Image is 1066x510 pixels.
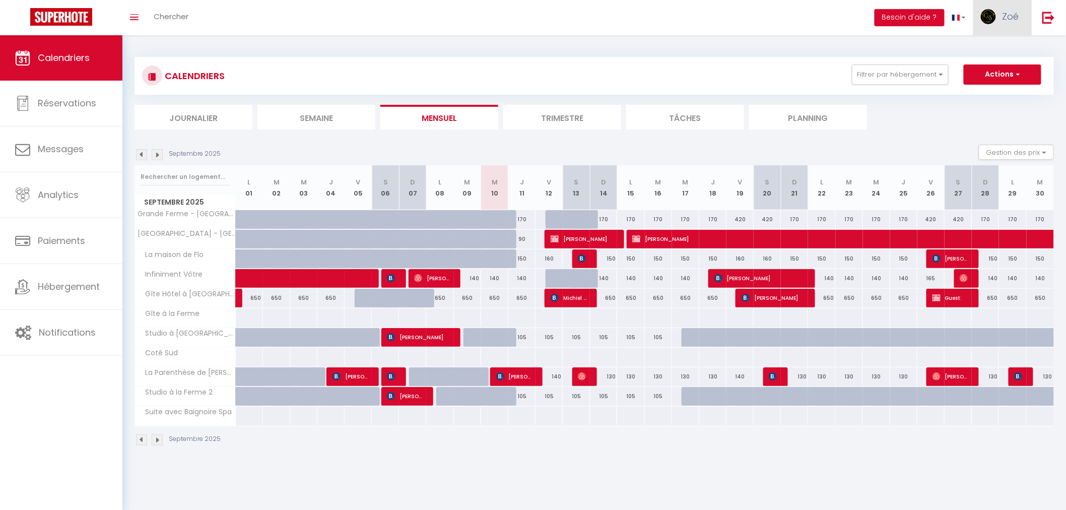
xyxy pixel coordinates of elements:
div: 105 [645,328,672,347]
abbr: L [248,177,251,187]
div: 150 [590,249,617,268]
abbr: L [1012,177,1015,187]
span: [PERSON_NAME] [387,387,423,406]
div: 170 [508,210,536,229]
div: 140 [836,269,863,288]
th: 19 [726,165,754,210]
div: 650 [836,289,863,307]
li: Trimestre [503,105,621,130]
th: 12 [536,165,563,210]
abbr: D [792,177,797,187]
span: Studio à [GEOGRAPHIC_DATA] [137,328,237,339]
div: 170 [645,210,672,229]
div: 170 [617,210,644,229]
div: 170 [836,210,863,229]
span: [PERSON_NAME] [332,367,369,386]
div: 420 [917,210,945,229]
div: 150 [617,249,644,268]
span: Paiements [38,234,85,247]
abbr: S [574,177,579,187]
div: 105 [590,387,617,406]
abbr: V [738,177,743,187]
th: 15 [617,165,644,210]
th: 28 [972,165,999,210]
div: 105 [563,328,590,347]
abbr: V [547,177,552,187]
div: 650 [863,289,890,307]
div: 140 [890,269,917,288]
div: 140 [672,269,699,288]
span: [PERSON_NAME] [496,367,532,386]
th: 06 [372,165,399,210]
div: 130 [672,367,699,386]
abbr: J [711,177,715,187]
div: 140 [645,269,672,288]
div: 140 [590,269,617,288]
div: 650 [999,289,1026,307]
abbr: J [329,177,333,187]
div: 650 [508,289,536,307]
div: 150 [1027,249,1054,268]
button: Actions [964,65,1041,85]
li: Tâches [626,105,744,130]
p: Septembre 2025 [169,149,221,159]
th: 01 [236,165,263,210]
div: 650 [317,289,345,307]
div: 130 [645,367,672,386]
span: [PERSON_NAME] [742,288,805,307]
div: 105 [563,387,590,406]
span: Septembre 2025 [135,195,235,210]
div: 650 [1027,289,1054,307]
img: Super Booking [30,8,92,26]
div: 420 [945,210,972,229]
abbr: V [356,177,361,187]
div: 105 [617,387,644,406]
button: Besoin d'aide ? [875,9,945,26]
div: 650 [890,289,917,307]
span: [GEOGRAPHIC_DATA] - [GEOGRAPHIC_DATA] [137,230,237,237]
span: Michiel De Bie [551,288,587,307]
abbr: D [410,177,415,187]
span: La maison de Flo [137,249,207,261]
div: 130 [808,367,835,386]
span: Guest: [932,288,969,307]
div: 650 [590,289,617,307]
div: 150 [836,249,863,268]
th: 23 [836,165,863,210]
span: La Parenthèse de [PERSON_NAME] [137,367,237,378]
abbr: L [439,177,442,187]
div: 150 [508,249,536,268]
abbr: L [630,177,633,187]
div: 170 [699,210,726,229]
div: 105 [536,328,563,347]
div: 170 [672,210,699,229]
span: [PERSON_NAME] [387,367,396,386]
div: 170 [590,210,617,229]
div: 150 [808,249,835,268]
span: Suite avec Baignoire Spa [137,407,235,418]
img: logout [1042,11,1055,24]
abbr: M [301,177,307,187]
div: 650 [699,289,726,307]
abbr: D [983,177,988,187]
th: 18 [699,165,726,210]
th: 20 [754,165,781,210]
div: 170 [781,210,808,229]
div: 140 [863,269,890,288]
th: 22 [808,165,835,210]
div: 130 [863,367,890,386]
div: 105 [617,328,644,347]
div: 105 [645,387,672,406]
input: Rechercher un logement... [141,168,230,186]
div: 165 [917,269,945,288]
span: Notifications [39,326,96,339]
span: Coté Sud [137,348,181,359]
div: 170 [972,210,999,229]
span: [PERSON_NAME] [387,328,450,347]
div: 650 [972,289,999,307]
span: Calendriers [38,51,90,64]
abbr: J [520,177,524,187]
th: 17 [672,165,699,210]
th: 05 [345,165,372,210]
span: Infiniment Vôtre [137,269,206,280]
